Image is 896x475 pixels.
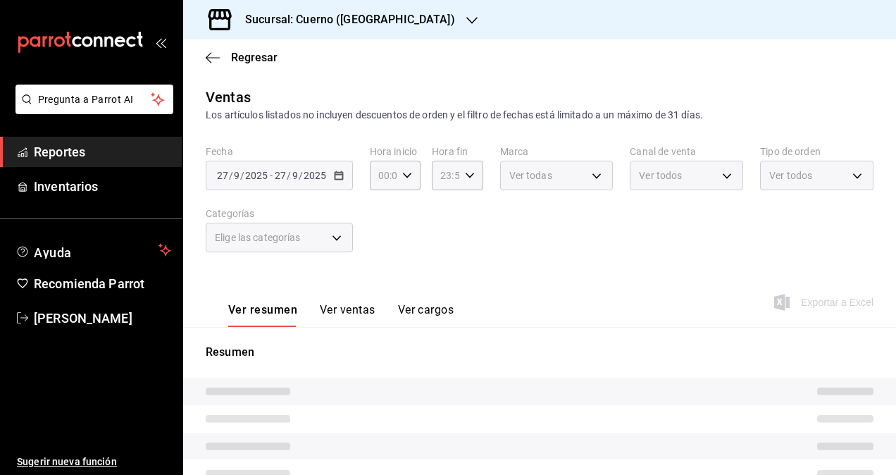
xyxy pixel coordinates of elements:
label: Hora fin [432,147,483,156]
label: Tipo de orden [760,147,873,156]
font: Inventarios [34,179,98,194]
h3: Sucursal: Cuerno ([GEOGRAPHIC_DATA]) [234,11,455,28]
span: Elige las categorías [215,230,301,245]
button: Ver ventas [320,303,375,327]
label: Fecha [206,147,353,156]
span: / [299,170,303,181]
div: Ventas [206,87,251,108]
label: Marca [500,147,614,156]
font: Reportes [34,144,85,159]
label: Canal de venta [630,147,743,156]
span: Regresar [231,51,278,64]
input: -- [233,170,240,181]
span: - [270,170,273,181]
input: -- [216,170,229,181]
input: ---- [244,170,268,181]
button: open_drawer_menu [155,37,166,48]
p: Resumen [206,344,873,361]
label: Hora inicio [370,147,421,156]
span: Pregunta a Parrot AI [38,92,151,107]
a: Pregunta a Parrot AI [10,102,173,117]
span: / [287,170,291,181]
div: navigation tabs [228,303,454,327]
div: Los artículos listados no incluyen descuentos de orden y el filtro de fechas está limitado a un m... [206,108,873,123]
span: / [240,170,244,181]
span: Ver todas [509,168,552,183]
span: / [229,170,233,181]
button: Pregunta a Parrot AI [15,85,173,114]
font: [PERSON_NAME] [34,311,132,326]
input: -- [274,170,287,181]
button: Regresar [206,51,278,64]
font: Recomienda Parrot [34,276,144,291]
span: Ayuda [34,242,153,259]
font: Ver resumen [228,303,297,317]
font: Sugerir nueva función [17,456,117,467]
label: Categorías [206,209,353,218]
input: -- [292,170,299,181]
input: ---- [303,170,327,181]
button: Ver cargos [398,303,454,327]
span: Ver todos [639,168,682,183]
span: Ver todos [769,168,812,183]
